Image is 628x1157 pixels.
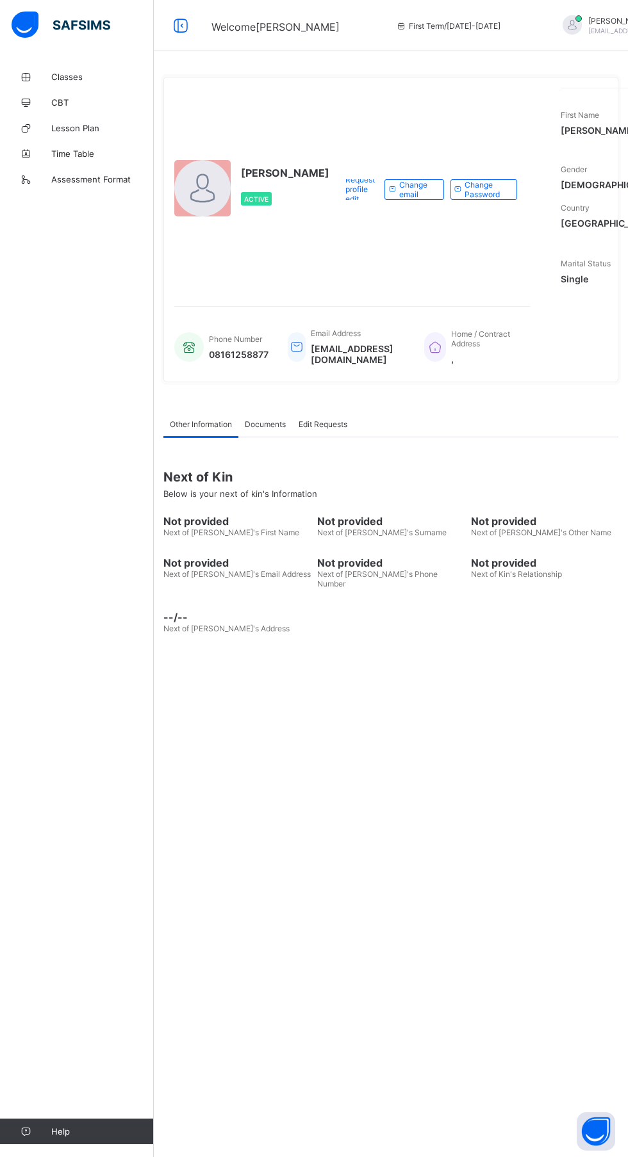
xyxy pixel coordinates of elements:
[170,419,232,429] span: Other Information
[51,72,154,82] span: Classes
[51,123,154,133] span: Lesson Plan
[163,556,311,569] span: Not provided
[299,419,347,429] span: Edit Requests
[561,165,587,174] span: Gender
[396,21,500,31] span: session/term information
[163,569,311,579] span: Next of [PERSON_NAME]'s Email Address
[317,556,465,569] span: Not provided
[451,353,517,364] span: ,
[311,343,405,365] span: [EMAIL_ADDRESS][DOMAIN_NAME]
[561,259,611,268] span: Marital Status
[211,20,340,33] span: Welcome [PERSON_NAME]
[163,469,618,485] span: Next of Kin
[51,174,154,184] span: Assessment Format
[465,180,507,199] span: Change Password
[317,515,465,528] span: Not provided
[311,328,361,338] span: Email Address
[345,175,375,204] span: Request profile edit
[163,528,299,537] span: Next of [PERSON_NAME]'s First Name
[51,1126,153,1137] span: Help
[244,195,269,203] span: Active
[245,419,286,429] span: Documents
[471,569,562,579] span: Next of Kin's Relationship
[209,349,269,360] span: 08161258877
[51,149,154,159] span: Time Table
[471,515,618,528] span: Not provided
[317,569,438,588] span: Next of [PERSON_NAME]'s Phone Number
[241,166,329,179] span: [PERSON_NAME]
[471,556,618,569] span: Not provided
[577,1112,615,1151] button: Open asap
[163,489,317,499] span: Below is your next of kin's Information
[451,329,510,348] span: Home / Contract Address
[163,611,311,624] span: --/--
[561,110,599,120] span: First Name
[561,203,590,213] span: Country
[51,97,154,108] span: CBT
[317,528,447,537] span: Next of [PERSON_NAME]'s Surname
[12,12,110,38] img: safsims
[209,334,262,344] span: Phone Number
[471,528,611,537] span: Next of [PERSON_NAME]'s Other Name
[163,624,290,633] span: Next of [PERSON_NAME]'s Address
[163,515,311,528] span: Not provided
[399,180,434,199] span: Change email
